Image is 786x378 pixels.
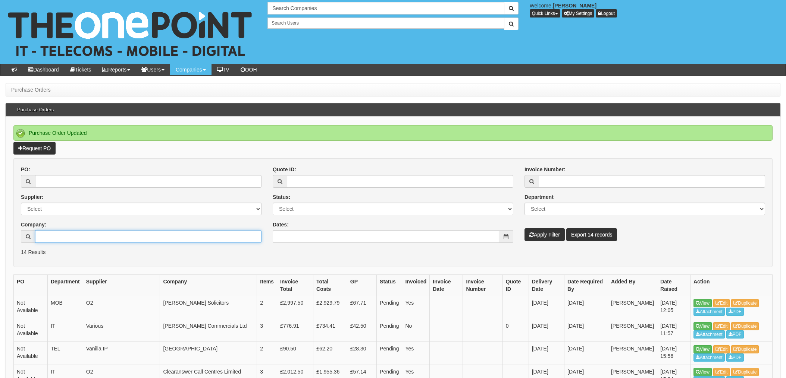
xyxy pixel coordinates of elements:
td: [DATE] [564,296,608,319]
a: Export 14 records [566,228,617,241]
a: PDF [726,330,744,339]
td: [DATE] [564,319,608,342]
td: Pending [377,342,402,365]
td: [DATE] [529,342,564,365]
td: Yes [402,296,430,319]
div: Welcome, [524,2,786,18]
a: Attachment [693,330,725,339]
td: [PERSON_NAME] [608,342,657,365]
label: Dates: [273,221,289,228]
button: Quick Links [530,9,560,18]
div: Purchase Order Updated [13,125,773,141]
td: £42.50 [347,319,376,342]
th: Added By [608,275,657,296]
td: IT [47,319,83,342]
th: Total Costs [313,275,347,296]
a: Duplicate [731,345,759,353]
a: Duplicate [731,299,759,307]
a: Edit [713,299,730,307]
td: [GEOGRAPHIC_DATA] [160,342,257,365]
a: Edit [713,368,730,376]
td: [DATE] 12:05 [657,296,691,319]
td: £67.71 [347,296,376,319]
a: TV [212,64,235,75]
a: Attachment [693,308,725,316]
td: 2 [257,342,277,365]
a: My Settings [562,9,595,18]
li: Purchase Orders [11,86,51,93]
th: PO [14,275,48,296]
a: View [693,368,712,376]
td: £734.41 [313,319,347,342]
th: Delivery Date [529,275,564,296]
td: No [402,319,430,342]
a: OOH [235,64,263,75]
td: MOB [47,296,83,319]
label: Company: [21,221,46,228]
a: Attachment [693,353,725,362]
td: [DATE] 15:56 [657,342,691,365]
td: Not Available [14,296,48,319]
th: Date Raised [657,275,691,296]
td: Pending [377,296,402,319]
td: 0 [502,319,529,342]
td: [PERSON_NAME] [608,319,657,342]
td: 3 [257,319,277,342]
a: Edit [713,345,730,353]
a: View [693,299,712,307]
th: Items [257,275,277,296]
a: View [693,345,712,353]
label: Supplier: [21,193,44,201]
button: Apply Filter [524,228,565,241]
a: Dashboard [22,64,65,75]
td: £90.50 [277,342,313,365]
label: Department [524,193,554,201]
th: Supplier [83,275,160,296]
td: [DATE] [529,319,564,342]
th: Status [377,275,402,296]
input: Search Users [267,18,504,29]
td: £776.91 [277,319,313,342]
td: [PERSON_NAME] Solicitors [160,296,257,319]
a: Request PO [13,142,56,155]
td: Yes [402,342,430,365]
a: Logout [596,9,617,18]
label: Invoice Number: [524,166,566,173]
label: Status: [273,193,290,201]
th: Department [47,275,83,296]
th: Invoice Number [463,275,502,296]
h3: Purchase Orders [13,104,57,116]
th: Invoiced [402,275,430,296]
td: Vanilla IP [83,342,160,365]
td: Various [83,319,160,342]
td: [DATE] [529,296,564,319]
td: [PERSON_NAME] [608,296,657,319]
a: Companies [170,64,212,75]
b: [PERSON_NAME] [553,3,596,9]
th: Company [160,275,257,296]
th: GP [347,275,376,296]
a: View [693,322,712,330]
p: 14 Results [21,248,765,256]
a: Reports [97,64,136,75]
th: Invoice Date [430,275,463,296]
label: PO: [21,166,30,173]
label: Quote ID: [273,166,296,173]
td: £2,997.50 [277,296,313,319]
a: PDF [726,353,744,362]
td: [PERSON_NAME] Commercials Ltd [160,319,257,342]
input: Search Companies [267,2,504,15]
th: Action [691,275,773,296]
a: Duplicate [731,368,759,376]
th: Quote ID [502,275,529,296]
td: TEL [47,342,83,365]
a: Tickets [65,64,97,75]
td: Not Available [14,319,48,342]
td: £28.30 [347,342,376,365]
a: PDF [726,308,744,316]
td: Pending [377,319,402,342]
a: Duplicate [731,322,759,330]
td: 2 [257,296,277,319]
td: £62.20 [313,342,347,365]
td: Not Available [14,342,48,365]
